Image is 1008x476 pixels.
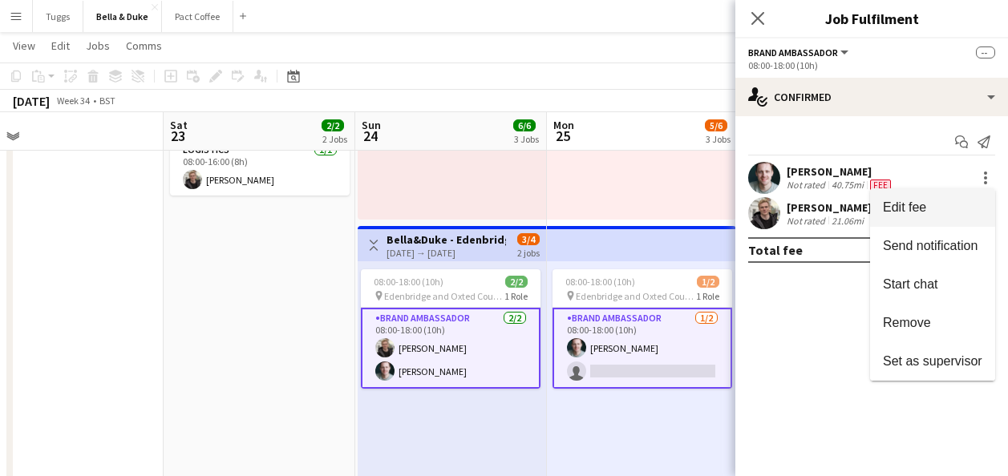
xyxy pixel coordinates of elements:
[883,200,926,214] span: Edit fee
[883,277,937,291] span: Start chat
[883,354,982,368] span: Set as supervisor
[883,316,931,329] span: Remove
[883,239,978,252] span: Send notification
[870,227,995,265] button: Send notification
[870,265,995,304] button: Start chat
[870,188,995,227] button: Edit fee
[870,342,995,381] button: Set as supervisor
[870,304,995,342] button: Remove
